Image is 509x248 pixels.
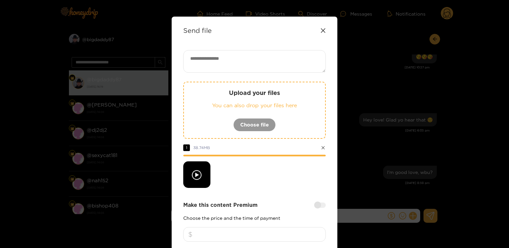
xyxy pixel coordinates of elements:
[233,118,276,131] button: Choose file
[183,144,190,151] span: 1
[193,145,210,150] span: 38.74 MB
[183,215,326,220] p: Choose the price and the time of payment
[197,102,312,109] p: You can also drop your files here
[197,89,312,97] p: Upload your files
[183,27,212,34] strong: Send file
[183,201,257,209] strong: Make this content Premium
